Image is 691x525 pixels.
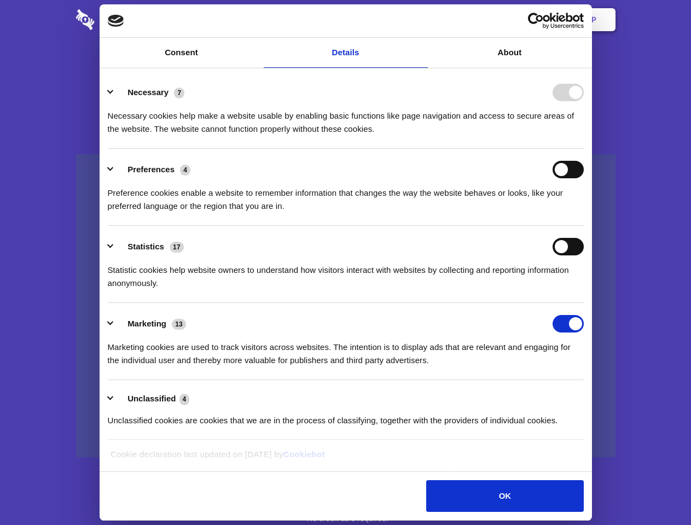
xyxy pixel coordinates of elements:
h1: Eliminate Slack Data Loss. [76,49,615,89]
label: Necessary [127,87,169,97]
span: 7 [174,87,184,98]
a: Details [264,38,428,68]
button: Necessary (7) [108,84,191,101]
span: 13 [172,319,186,330]
a: Consent [100,38,264,68]
img: logo [108,15,124,27]
button: Unclassified (4) [108,392,196,406]
button: Statistics (17) [108,238,191,255]
div: Marketing cookies are used to track visitors across websites. The intention is to display ads tha... [108,332,584,367]
button: OK [426,480,583,512]
div: Unclassified cookies are cookies that we are in the process of classifying, together with the pro... [108,406,584,427]
a: Wistia video thumbnail [76,154,615,458]
div: Preference cookies enable a website to remember information that changes the way the website beha... [108,178,584,213]
button: Preferences (4) [108,161,198,178]
label: Statistics [127,242,164,251]
a: About [428,38,592,68]
div: Cookie declaration last updated on [DATE] by [102,448,589,469]
iframe: Drift Widget Chat Controller [636,470,678,512]
a: Pricing [321,3,369,37]
span: 4 [179,394,190,405]
a: Login [496,3,544,37]
div: Statistic cookies help website owners to understand how visitors interact with websites by collec... [108,255,584,290]
a: Cookiebot [283,450,325,459]
a: Usercentrics Cookiebot - opens in a new window [488,13,584,29]
label: Preferences [127,165,175,174]
span: 17 [170,242,184,253]
a: Contact [444,3,494,37]
span: 4 [180,165,190,176]
label: Marketing [127,319,166,328]
h4: Auto-redaction of sensitive data, encrypted data sharing and self-destructing private chats. Shar... [76,100,615,136]
button: Marketing (13) [108,315,193,332]
img: logo-wordmark-white-trans-d4663122ce5f474addd5e946df7df03e33cb6a1c49d2221995e7729f52c070b2.svg [76,9,170,30]
div: Necessary cookies help make a website usable by enabling basic functions like page navigation and... [108,101,584,136]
